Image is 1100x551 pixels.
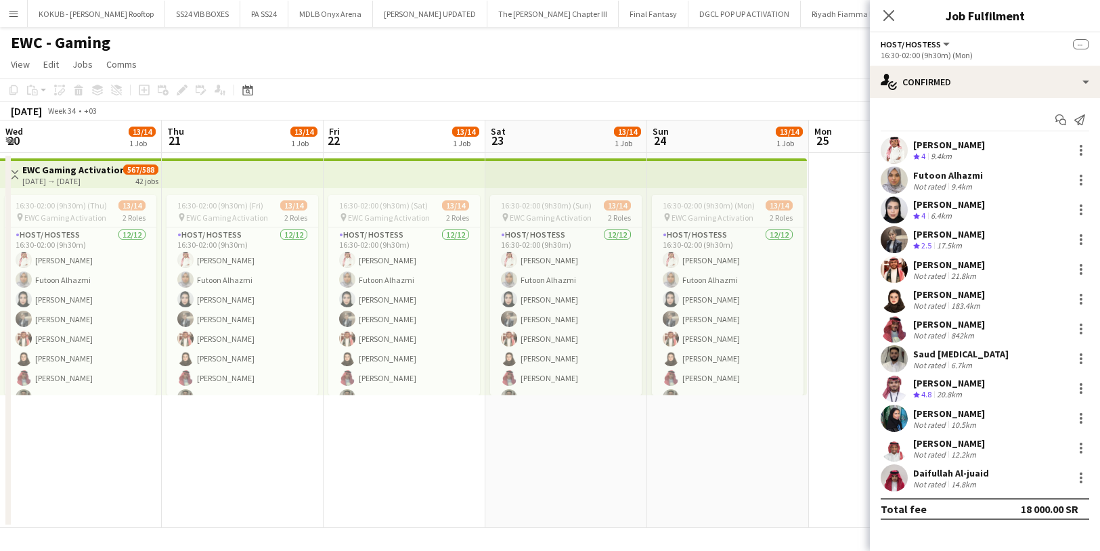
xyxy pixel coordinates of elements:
span: 13/14 [290,127,317,137]
span: EWC Gaming Activation [672,213,753,223]
app-job-card: 16:30-02:00 (9h30m) (Sun)13/14 EWC Gaming Activation2 RolesHost/ Hostess12/1216:30-02:00 (9h30m)[... [490,195,642,395]
button: PA SS24 [240,1,288,27]
button: [PERSON_NAME] UPDATED [373,1,487,27]
div: 21.8km [948,271,979,281]
span: -- [1073,39,1089,49]
div: 42 jobs [135,175,158,186]
span: 4 [921,151,925,161]
h1: EWC - Gaming [11,32,110,53]
span: 23 [489,133,506,148]
span: Comms [106,58,137,70]
span: 13/14 [776,127,803,137]
div: [PERSON_NAME] [913,437,985,449]
a: Edit [38,56,64,73]
div: 1 Job [129,138,155,148]
div: Not rated [913,181,948,192]
div: 12.2km [948,449,979,460]
span: 13/14 [766,200,793,211]
div: Not rated [913,301,948,311]
span: View [11,58,30,70]
div: 18 000.00 SR [1021,502,1078,516]
app-card-role: Host/ Hostess12/1216:30-02:00 (9h30m)[PERSON_NAME]Futoon Alhazmi[PERSON_NAME][PERSON_NAME][PERSON... [490,227,642,489]
button: Host/ Hostess [881,39,952,49]
div: 9.4km [948,181,975,192]
div: [PERSON_NAME] [913,259,985,271]
span: 13/14 [442,200,469,211]
div: 842km [948,330,977,340]
span: Week 34 [45,106,79,116]
a: Jobs [67,56,98,73]
span: EWC Gaming Activation [186,213,268,223]
button: Final Fantasy [619,1,688,27]
span: EWC Gaming Activation [24,213,106,223]
span: Edit [43,58,59,70]
span: EWC Gaming Activation [348,213,430,223]
span: 4 [921,211,925,221]
div: 20.8km [934,389,965,401]
a: View [5,56,35,73]
div: Saud [MEDICAL_DATA] [913,348,1009,360]
button: SS24 VIB BOXES [165,1,240,27]
span: 13/14 [452,127,479,137]
div: Not rated [913,271,948,281]
span: 21 [165,133,184,148]
span: 16:30-02:00 (9h30m) (Fri) [177,200,263,211]
div: 1 Job [291,138,317,148]
div: [DATE] → [DATE] [22,176,123,186]
span: 2 Roles [284,213,307,223]
div: 10.5km [948,420,979,430]
div: 1 Job [776,138,802,148]
span: 2 Roles [608,213,631,223]
div: Total fee [881,502,927,516]
span: Jobs [72,58,93,70]
span: 22 [327,133,340,148]
span: Host/ Hostess [881,39,941,49]
div: [PERSON_NAME] [913,139,985,151]
span: Mon [814,125,832,137]
div: [DATE] [11,104,42,118]
span: 16:30-02:00 (9h30m) (Thu) [16,200,107,211]
div: 9.4km [928,151,954,162]
app-job-card: 16:30-02:00 (9h30m) (Fri)13/14 EWC Gaming Activation2 RolesHost/ Hostess12/1216:30-02:00 (9h30m)[... [167,195,318,395]
div: 183.4km [948,301,983,311]
app-card-role: Host/ Hostess12/1216:30-02:00 (9h30m)[PERSON_NAME]Futoon Alhazmi[PERSON_NAME][PERSON_NAME][PERSON... [167,227,318,489]
div: Confirmed [870,66,1100,98]
app-card-role: Host/ Hostess12/1216:30-02:00 (9h30m)[PERSON_NAME]Futoon Alhazmi[PERSON_NAME][PERSON_NAME][PERSON... [652,227,804,489]
span: 24 [651,133,669,148]
app-job-card: 16:30-02:00 (9h30m) (Sat)13/14 EWC Gaming Activation2 RolesHost/ Hostess12/1216:30-02:00 (9h30m)[... [328,195,480,395]
span: Wed [5,125,23,137]
button: The [PERSON_NAME] Chapter III [487,1,619,27]
div: [PERSON_NAME] [913,377,985,389]
span: 16:30-02:00 (9h30m) (Mon) [663,200,755,211]
app-card-role: Host/ Hostess12/1216:30-02:00 (9h30m)[PERSON_NAME]Futoon Alhazmi[PERSON_NAME][PERSON_NAME][PERSON... [328,227,480,489]
div: [PERSON_NAME] [913,228,985,240]
span: 567/588 [123,164,158,175]
span: Sun [653,125,669,137]
span: 2 Roles [770,213,793,223]
a: Comms [101,56,142,73]
div: Not rated [913,449,948,460]
span: 4.8 [921,389,931,399]
app-card-role: Host/ Hostess12/1216:30-02:00 (9h30m)[PERSON_NAME]Futoon Alhazmi[PERSON_NAME][PERSON_NAME][PERSON... [5,227,156,489]
span: 13/14 [118,200,146,211]
div: 6.7km [948,360,975,370]
div: 1 Job [615,138,640,148]
h3: EWC Gaming Activation [22,164,123,176]
div: [PERSON_NAME] [913,407,985,420]
h3: Job Fulfilment [870,7,1100,24]
div: [PERSON_NAME] [913,288,985,301]
div: 14.8km [948,479,979,489]
div: 16:30-02:00 (9h30m) (Mon) [881,50,1089,60]
span: 25 [812,133,832,148]
button: DGCL POP UP ACTIVATION [688,1,801,27]
button: Riyadh Fiamma Restaurant [801,1,919,27]
app-job-card: 16:30-02:00 (9h30m) (Mon)13/14 EWC Gaming Activation2 RolesHost/ Hostess12/1216:30-02:00 (9h30m)[... [652,195,804,395]
span: 20 [3,133,23,148]
div: [PERSON_NAME] [913,198,985,211]
span: 13/14 [280,200,307,211]
app-job-card: 16:30-02:00 (9h30m) (Thu)13/14 EWC Gaming Activation2 RolesHost/ Hostess12/1216:30-02:00 (9h30m)[... [5,195,156,395]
